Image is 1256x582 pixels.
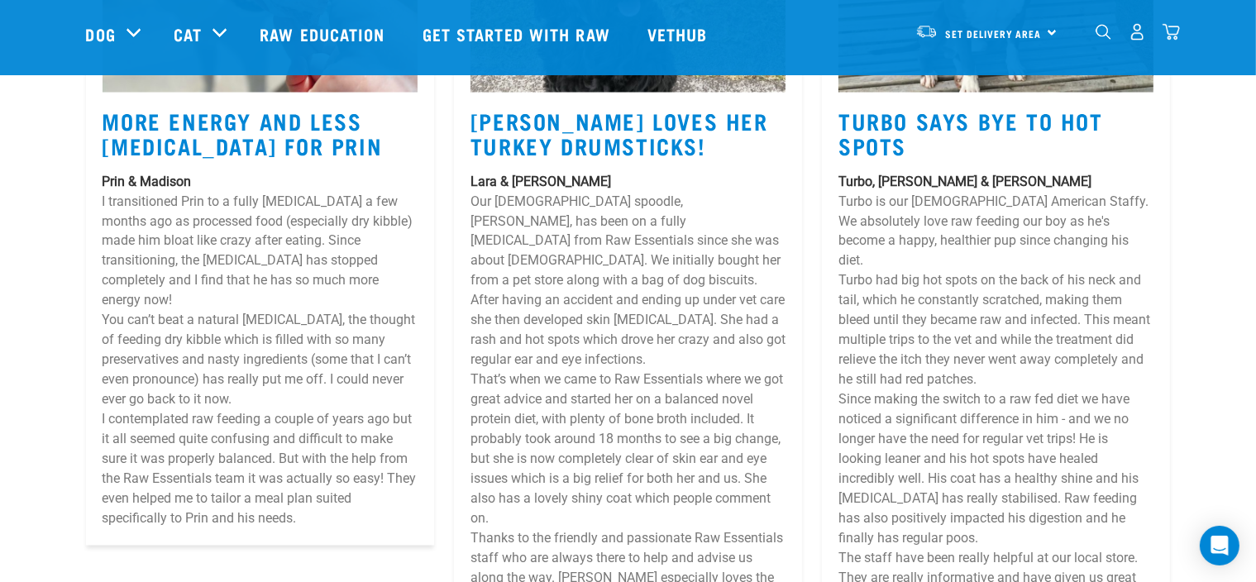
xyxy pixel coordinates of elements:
[915,24,938,39] img: van-moving.png
[103,174,192,189] strong: Prin & Madison
[243,1,405,67] a: Raw Education
[946,31,1042,36] span: Set Delivery Area
[174,21,202,46] a: Cat
[103,192,418,311] p: I transitioned Prin to a fully [MEDICAL_DATA] a few months ago as processed food (especially dry ...
[838,174,1091,189] strong: Turbo, [PERSON_NAME] & [PERSON_NAME]
[86,21,116,46] a: Dog
[838,390,1153,549] p: Since making the switch to a raw fed diet we have noticed a significant difference in him - and w...
[838,192,1153,271] p: Turbo is our [DEMOGRAPHIC_DATA] American Staffy. We absolutely love raw feeding our boy as he's b...
[838,271,1153,390] p: Turbo had big hot spots on the back of his neck and tail, which he constantly scratched, making t...
[631,1,728,67] a: Vethub
[470,108,786,159] h3: [PERSON_NAME] Loves her Turkey Drumsticks!
[1163,23,1180,41] img: home-icon@2x.png
[470,192,786,370] p: Our [DEMOGRAPHIC_DATA] spoodle, [PERSON_NAME], has been on a fully [MEDICAL_DATA] from Raw Essent...
[838,108,1153,159] h3: Turbo Says Bye to Hot Spots
[1096,24,1111,40] img: home-icon-1@2x.png
[1200,526,1239,565] div: Open Intercom Messenger
[470,174,611,189] strong: Lara & [PERSON_NAME]
[103,410,418,529] p: I contemplated raw feeding a couple of years ago but it all seemed quite confusing and difficult ...
[470,370,786,529] p: That’s when we came to Raw Essentials where we got great advice and started her on a balanced nov...
[103,311,418,410] p: You can’t beat a natural [MEDICAL_DATA], the thought of feeding dry kibble which is filled with s...
[103,108,418,159] h3: More Energy and Less [MEDICAL_DATA] for Prin
[1129,23,1146,41] img: user.png
[406,1,631,67] a: Get started with Raw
